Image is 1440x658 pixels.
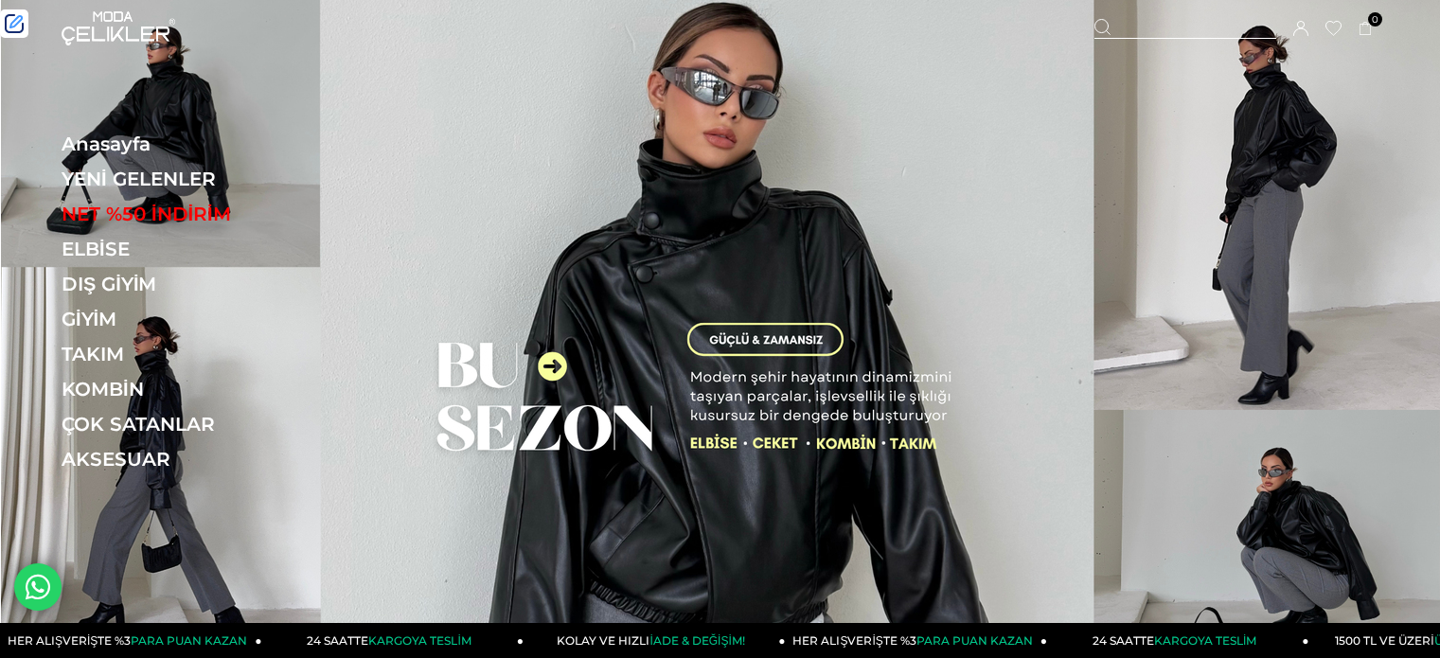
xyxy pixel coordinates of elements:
[131,633,247,648] span: PARA PUAN KAZAN
[62,168,322,190] a: YENİ GELENLER
[1154,633,1256,648] span: KARGOYA TESLİM
[62,448,322,471] a: AKSESUAR
[1368,12,1382,27] span: 0
[62,203,322,225] a: NET %50 İNDİRİM
[62,273,322,295] a: DIŞ GİYİM
[62,378,322,400] a: KOMBİN
[786,623,1048,658] a: HER ALIŞVERİŞTE %3PARA PUAN KAZAN
[368,633,471,648] span: KARGOYA TESLİM
[1047,623,1309,658] a: 24 SAATTEKARGOYA TESLİM
[916,633,1033,648] span: PARA PUAN KAZAN
[649,633,744,648] span: İADE & DEĞİŞİM!
[62,133,322,155] a: Anasayfa
[62,308,322,330] a: GİYİM
[62,413,322,436] a: ÇOK SATANLAR
[62,238,322,260] a: ELBİSE
[62,343,322,365] a: TAKIM
[1359,22,1373,36] a: 0
[524,623,786,658] a: KOLAY VE HIZLIİADE & DEĞİŞİM!
[62,11,175,45] img: logo
[262,623,524,658] a: 24 SAATTEKARGOYA TESLİM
